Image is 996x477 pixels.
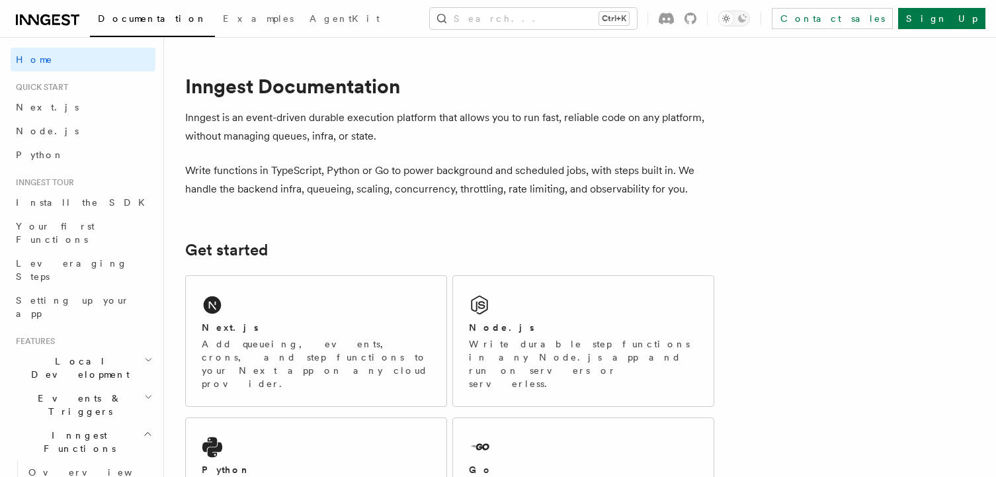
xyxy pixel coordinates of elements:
button: Search...Ctrl+K [430,8,637,29]
a: Get started [185,241,268,259]
p: Write durable step functions in any Node.js app and run on servers or serverless. [469,337,698,390]
p: Add queueing, events, crons, and step functions to your Next app on any cloud provider. [202,337,431,390]
span: Leveraging Steps [16,258,128,282]
h2: Node.js [469,321,534,334]
span: Quick start [11,82,68,93]
button: Local Development [11,349,155,386]
p: Write functions in TypeScript, Python or Go to power background and scheduled jobs, with steps bu... [185,161,714,198]
a: Node.jsWrite durable step functions in any Node.js app and run on servers or serverless. [452,275,714,407]
h1: Inngest Documentation [185,74,714,98]
a: Next.js [11,95,155,119]
a: Install the SDK [11,191,155,214]
span: Home [16,53,53,66]
span: Local Development [11,355,144,381]
span: Features [11,336,55,347]
a: Contact sales [772,8,893,29]
span: Install the SDK [16,197,153,208]
span: Inngest Functions [11,429,143,455]
span: Your first Functions [16,221,95,245]
a: Examples [215,4,302,36]
span: Next.js [16,102,79,112]
h2: Python [202,463,251,476]
span: AgentKit [310,13,380,24]
p: Inngest is an event-driven durable execution platform that allows you to run fast, reliable code ... [185,108,714,146]
a: Leveraging Steps [11,251,155,288]
span: Events & Triggers [11,392,144,418]
a: Python [11,143,155,167]
kbd: Ctrl+K [599,12,629,25]
span: Inngest tour [11,177,74,188]
button: Toggle dark mode [718,11,750,26]
a: AgentKit [302,4,388,36]
span: Python [16,150,64,160]
a: Node.js [11,119,155,143]
button: Events & Triggers [11,386,155,423]
h2: Next.js [202,321,259,334]
span: Examples [223,13,294,24]
a: Documentation [90,4,215,37]
span: Setting up your app [16,295,130,319]
a: Your first Functions [11,214,155,251]
h2: Go [469,463,493,476]
a: Home [11,48,155,71]
button: Inngest Functions [11,423,155,460]
a: Setting up your app [11,288,155,325]
span: Documentation [98,13,207,24]
a: Next.jsAdd queueing, events, crons, and step functions to your Next app on any cloud provider. [185,275,447,407]
span: Node.js [16,126,79,136]
a: Sign Up [898,8,985,29]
